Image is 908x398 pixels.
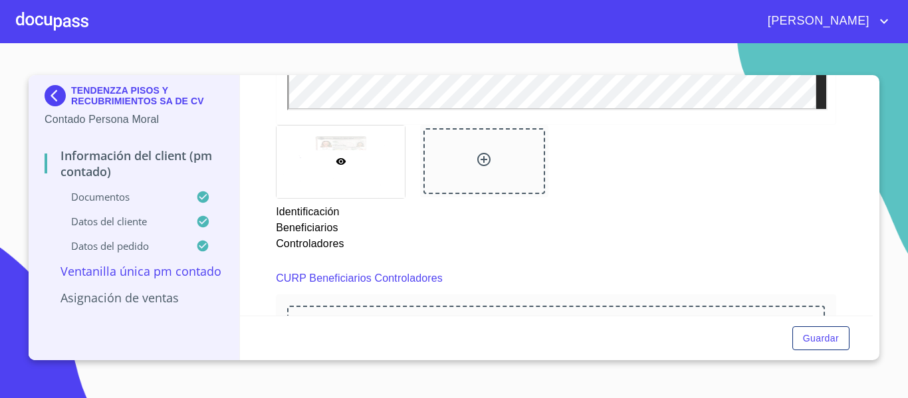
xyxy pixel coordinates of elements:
[276,199,404,252] p: Identificación Beneficiarios Controladores
[45,190,196,203] p: Documentos
[276,270,443,286] p: CURP Beneficiarios Controladores
[803,330,839,347] span: Guardar
[45,148,223,179] p: Información del Client (PM contado)
[71,85,223,106] p: TENDENZZA PISOS Y RECUBRIMIENTOS SA DE CV
[45,239,196,252] p: Datos del pedido
[45,112,223,128] p: Contado Persona Moral
[45,215,196,228] p: Datos del cliente
[45,85,71,106] img: Docupass spot blue
[758,11,892,32] button: account of current user
[45,290,223,306] p: Asignación de Ventas
[758,11,876,32] span: [PERSON_NAME]
[792,326,850,351] button: Guardar
[45,85,223,112] div: TENDENZZA PISOS Y RECUBRIMIENTOS SA DE CV
[45,263,223,279] p: Ventanilla única PM contado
